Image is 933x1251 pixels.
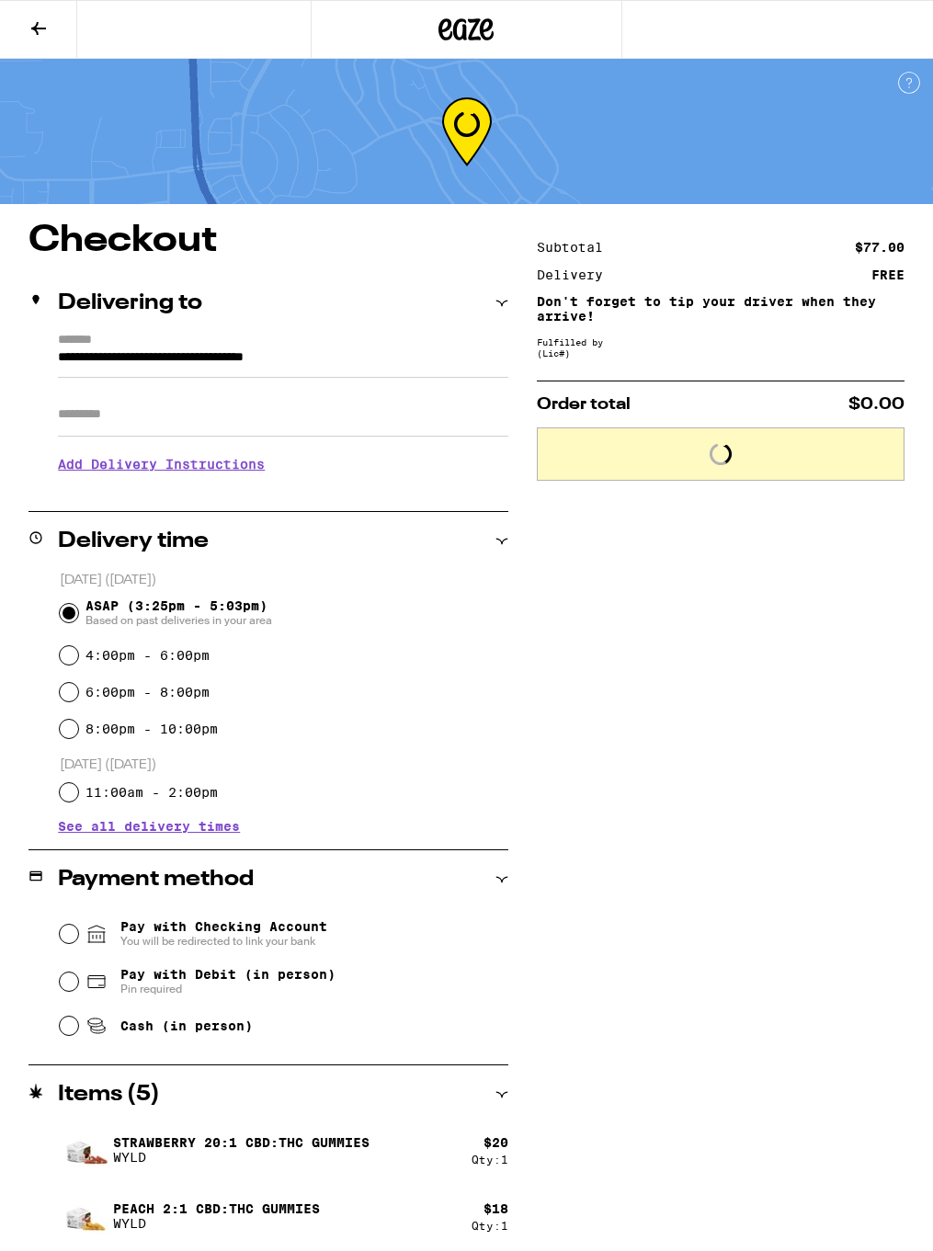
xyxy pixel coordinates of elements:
p: [DATE] ([DATE]) [60,756,509,774]
div: $77.00 [855,241,905,254]
span: Order total [537,396,631,413]
p: Strawberry 20:1 CBD:THC Gummies [113,1135,370,1150]
span: Pay with Debit (in person) [120,967,336,982]
div: Fulfilled by (Lic# ) [537,336,905,358]
h1: Checkout [28,222,508,259]
h3: Add Delivery Instructions [58,443,508,485]
span: You will be redirected to link your bank [120,934,327,949]
h2: Delivery time [58,530,209,552]
h2: Items ( 5 ) [58,1084,160,1106]
img: Strawberry 20:1 CBD:THC Gummies [58,1124,109,1176]
p: Peach 2:1 CBD:THC Gummies [113,1201,320,1216]
h2: Payment method [58,869,254,891]
p: [DATE] ([DATE]) [60,572,509,589]
p: WYLD [113,1216,320,1231]
div: $ 18 [484,1201,508,1216]
span: Pin required [120,982,336,996]
span: ASAP (3:25pm - 5:03pm) [85,598,272,628]
div: $ 20 [484,1135,508,1150]
label: 8:00pm - 10:00pm [85,722,218,736]
label: 11:00am - 2:00pm [85,785,218,800]
span: Cash (in person) [120,1018,253,1033]
div: Delivery [537,268,616,281]
p: Don't forget to tip your driver when they arrive! [537,294,905,324]
p: WYLD [113,1150,370,1165]
span: $0.00 [848,396,905,413]
div: Qty: 1 [472,1154,508,1166]
h2: Delivering to [58,292,202,314]
img: Peach 2:1 CBD:THC Gummies [58,1190,109,1242]
label: 4:00pm - 6:00pm [85,648,210,663]
div: Subtotal [537,241,616,254]
div: Qty: 1 [472,1220,508,1232]
div: FREE [871,268,905,281]
span: Pay with Checking Account [120,919,327,949]
label: 6:00pm - 8:00pm [85,685,210,699]
button: See all delivery times [58,820,240,833]
span: Based on past deliveries in your area [85,613,272,628]
p: We'll contact you at [PHONE_NUMBER] when we arrive [58,485,508,500]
